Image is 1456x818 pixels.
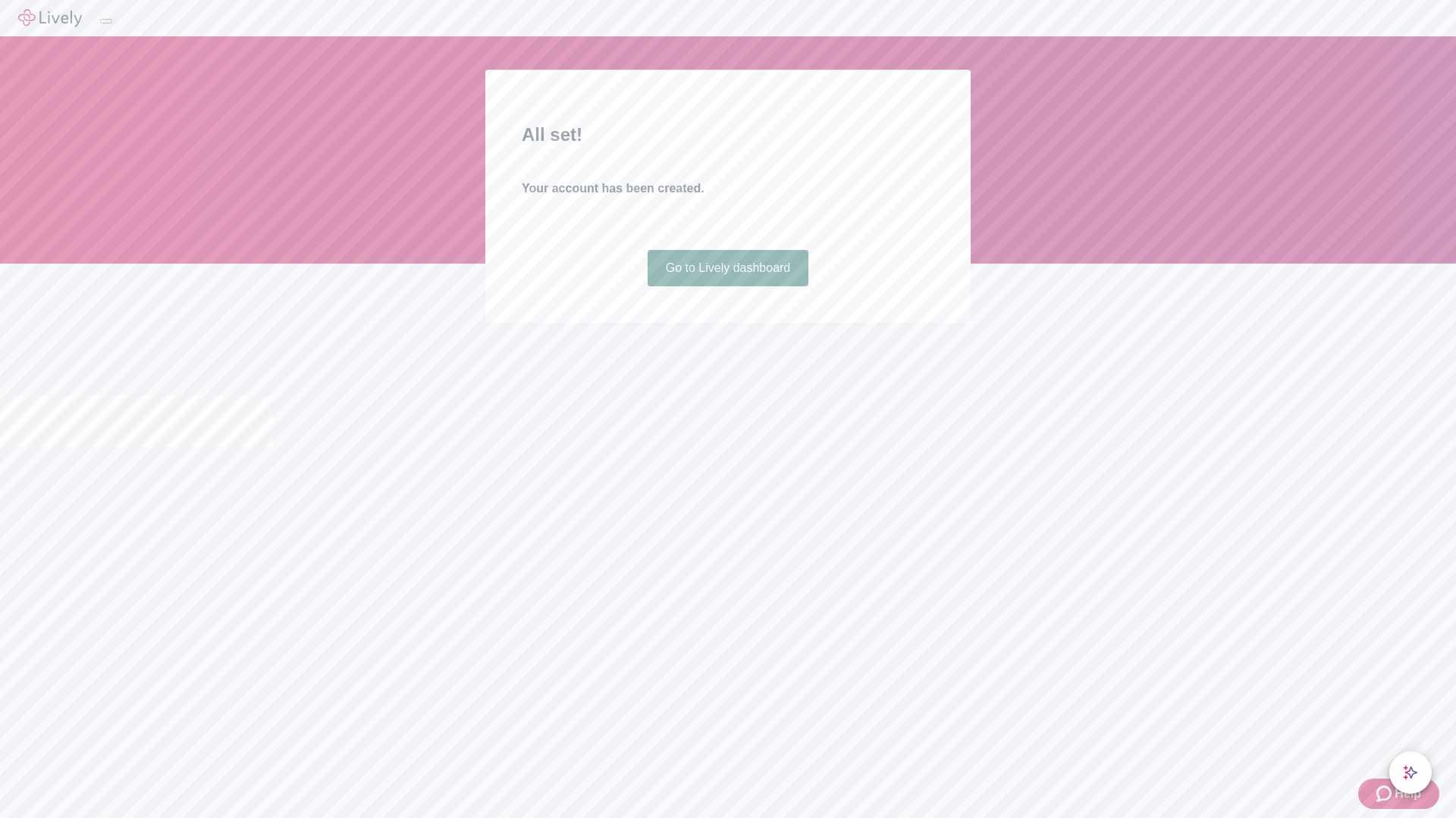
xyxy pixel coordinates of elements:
[522,121,934,148] h2: All set!
[648,250,809,286] a: Go to Lively dashboard
[1389,751,1432,794] button: chat
[1376,785,1395,803] svg: Zendesk support icon
[100,19,112,23] button: Log out
[18,9,82,27] img: Lively
[1358,779,1439,809] button: Zendesk support iconHelp
[1395,785,1421,803] span: Help
[522,180,934,198] h4: Your account has been created.
[1403,765,1418,780] svg: Lively AI Assistant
